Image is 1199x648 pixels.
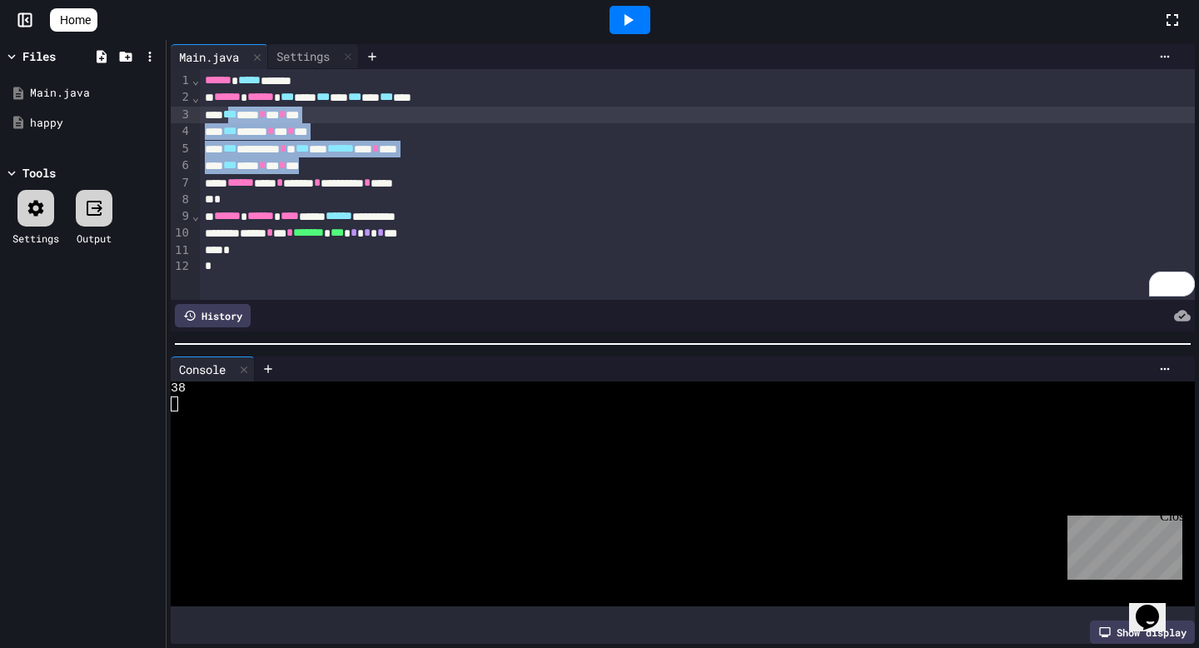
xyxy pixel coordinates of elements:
span: Fold line [192,91,200,104]
div: History [175,304,251,327]
div: Main.java [30,85,160,102]
span: Fold line [192,209,200,222]
div: 10 [171,225,192,242]
div: 6 [171,157,192,174]
div: Console [171,356,255,381]
div: To enrich screen reader interactions, please activate Accessibility in Grammarly extension settings [200,69,1195,300]
div: 11 [171,242,192,259]
span: Fold line [192,73,200,87]
div: Chat with us now!Close [7,7,115,106]
div: 1 [171,72,192,89]
div: 5 [171,141,192,157]
div: Show display [1090,621,1195,644]
a: Home [50,8,97,32]
div: 4 [171,123,192,140]
div: 12 [171,258,192,275]
div: happy [30,115,160,132]
div: 3 [171,107,192,123]
div: 2 [171,89,192,106]
div: 9 [171,208,192,225]
iframe: chat widget [1129,581,1182,631]
span: Home [60,12,91,28]
div: Files [22,47,56,65]
div: 8 [171,192,192,208]
div: Main.java [171,48,247,66]
div: Settings [12,231,59,246]
div: Main.java [171,44,268,69]
div: Settings [268,44,359,69]
div: Console [171,361,234,378]
iframe: chat widget [1061,509,1182,580]
div: Tools [22,164,56,182]
div: Settings [268,47,338,65]
div: 7 [171,175,192,192]
span: 38 [171,381,186,396]
div: Output [77,231,112,246]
